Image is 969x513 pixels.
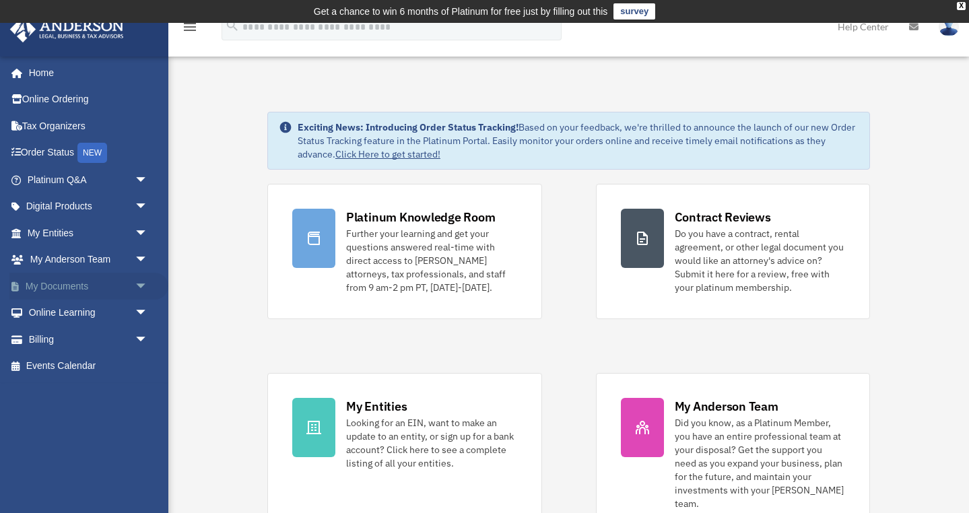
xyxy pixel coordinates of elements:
a: Online Learningarrow_drop_down [9,300,168,327]
span: arrow_drop_down [135,219,162,247]
i: search [225,18,240,33]
img: User Pic [939,17,959,36]
div: Do you have a contract, rental agreement, or other legal document you would like an attorney's ad... [675,227,846,294]
div: My Entities [346,398,407,415]
a: survey [613,3,655,20]
a: Platinum Q&Aarrow_drop_down [9,166,168,193]
span: arrow_drop_down [135,300,162,327]
a: menu [182,24,198,35]
a: My Documentsarrow_drop_down [9,273,168,300]
strong: Exciting News: Introducing Order Status Tracking! [298,121,519,133]
div: Contract Reviews [675,209,771,226]
a: Digital Productsarrow_drop_down [9,193,168,220]
a: Tax Organizers [9,112,168,139]
a: Platinum Knowledge Room Further your learning and get your questions answered real-time with dire... [267,184,542,319]
img: Anderson Advisors Platinum Portal [6,16,128,42]
a: Contract Reviews Do you have a contract, rental agreement, or other legal document you would like... [596,184,871,319]
div: NEW [77,143,107,163]
a: Home [9,59,162,86]
span: arrow_drop_down [135,193,162,221]
a: My Anderson Teamarrow_drop_down [9,246,168,273]
a: Events Calendar [9,353,168,380]
div: My Anderson Team [675,398,778,415]
div: Did you know, as a Platinum Member, you have an entire professional team at your disposal? Get th... [675,416,846,510]
a: My Entitiesarrow_drop_down [9,219,168,246]
a: Online Ordering [9,86,168,113]
span: arrow_drop_down [135,246,162,274]
div: Get a chance to win 6 months of Platinum for free just by filling out this [314,3,608,20]
div: Further your learning and get your questions answered real-time with direct access to [PERSON_NAM... [346,227,517,294]
span: arrow_drop_down [135,166,162,194]
a: Order StatusNEW [9,139,168,167]
div: Based on your feedback, we're thrilled to announce the launch of our new Order Status Tracking fe... [298,121,859,161]
span: arrow_drop_down [135,326,162,353]
a: Billingarrow_drop_down [9,326,168,353]
div: Platinum Knowledge Room [346,209,496,226]
i: menu [182,19,198,35]
span: arrow_drop_down [135,273,162,300]
div: close [957,2,966,10]
a: Click Here to get started! [335,148,440,160]
div: Looking for an EIN, want to make an update to an entity, or sign up for a bank account? Click her... [346,416,517,470]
